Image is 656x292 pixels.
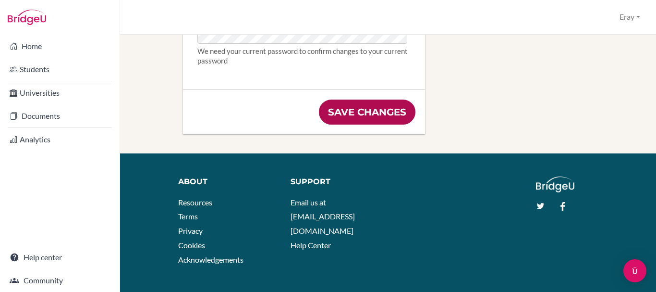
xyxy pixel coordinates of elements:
[2,60,118,79] a: Students
[178,177,276,188] div: About
[291,241,331,250] a: Help Center
[178,198,212,207] a: Resources
[178,241,205,250] a: Cookies
[623,259,646,282] div: Open Intercom Messenger
[2,248,118,267] a: Help center
[2,83,118,102] a: Universities
[2,106,118,126] a: Documents
[178,255,243,264] a: Acknowledgements
[615,8,644,26] button: Eray
[178,226,203,235] a: Privacy
[2,37,118,56] a: Home
[536,177,575,192] img: logo_white@2x-f4f0deed5e89b7ecb1c2cc34c3e3d731f90f0f143d5ea2071677605dd97b5244.png
[319,100,415,125] input: Save changes
[8,10,46,25] img: Bridge-U
[178,212,198,221] a: Terms
[291,177,381,188] div: Support
[291,198,355,235] a: Email us at [EMAIL_ADDRESS][DOMAIN_NAME]
[2,271,118,290] a: Community
[197,46,411,65] div: We need your current password to confirm changes to your current password
[2,130,118,149] a: Analytics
